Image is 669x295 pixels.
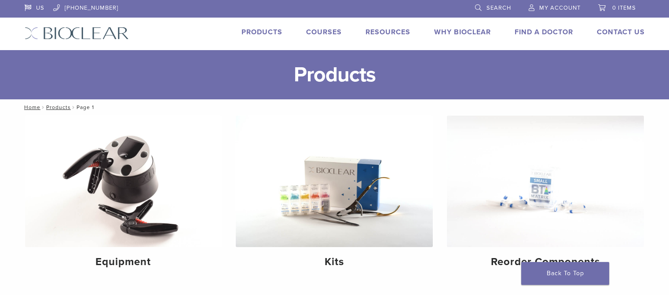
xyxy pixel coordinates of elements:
[40,105,46,109] span: /
[71,105,77,109] span: /
[366,28,410,36] a: Resources
[434,28,491,36] a: Why Bioclear
[612,4,636,11] span: 0 items
[539,4,581,11] span: My Account
[241,28,282,36] a: Products
[515,28,573,36] a: Find A Doctor
[521,262,609,285] a: Back To Top
[46,104,71,110] a: Products
[32,254,215,270] h4: Equipment
[236,116,433,247] img: Kits
[447,116,644,247] img: Reorder Components
[597,28,645,36] a: Contact Us
[486,4,511,11] span: Search
[243,254,426,270] h4: Kits
[25,116,222,276] a: Equipment
[236,116,433,276] a: Kits
[25,116,222,247] img: Equipment
[306,28,342,36] a: Courses
[18,99,651,115] nav: Page 1
[22,104,40,110] a: Home
[454,254,637,270] h4: Reorder Components
[25,27,129,40] img: Bioclear
[447,116,644,276] a: Reorder Components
